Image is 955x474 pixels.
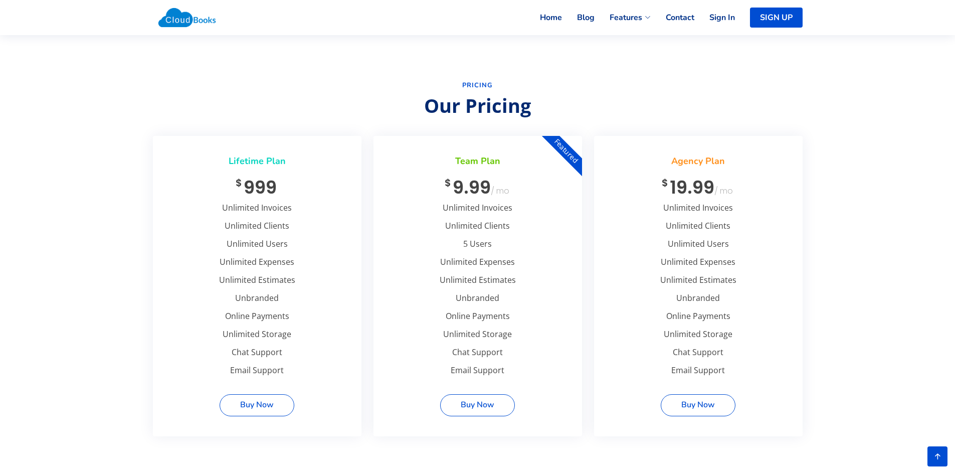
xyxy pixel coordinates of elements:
li: Unlimited Storage [604,328,793,346]
li: Online Payments [604,309,793,328]
li: Unlimited Expenses [604,255,793,273]
li: 5 Users [384,237,572,255]
a: Blog [562,7,595,29]
a: Buy Now [220,394,294,416]
li: Unlimited Estimates [604,273,793,291]
li: Online Payments [163,309,351,328]
li: Chat Support [163,346,351,364]
sup: $ [445,176,451,190]
li: Unlimited Expenses [384,255,572,273]
li: Unlimited Storage [384,328,572,346]
li: Unlimited Estimates [384,273,572,291]
div: 9.99 [384,174,572,201]
li: Unlimited Storage [163,328,351,346]
li: Email Support [163,364,351,382]
li: Email Support [384,364,572,382]
span: / mo [491,185,509,197]
li: Email Support [604,364,793,382]
li: Unlimited Users [604,237,793,255]
li: Unbranded [604,291,793,309]
li: Unlimited Clients [604,219,793,237]
li: Unlimited Clients [163,219,351,237]
span: Features [610,12,642,24]
a: Buy Now [440,394,515,416]
li: Unlimited Estimates [163,273,351,291]
li: Unlimited Clients [384,219,572,237]
li: Unlimited Invoices [384,201,572,219]
h3: Lifetime Plan [163,156,351,167]
sup: $ [236,176,242,190]
sup: $ [662,176,668,190]
img: Cloudbooks Logo [153,3,222,33]
h3: Agency Plan [604,156,793,167]
p: Our Pricing [153,95,803,116]
h3: Team Plan [384,156,572,167]
div: 19.99 [604,174,793,201]
li: Unlimited Invoices [163,201,351,219]
li: Unlimited Invoices [604,201,793,219]
a: SIGN UP [750,8,803,28]
a: Sign In [694,7,735,29]
a: Home [525,7,562,29]
li: Unlimited Expenses [163,255,351,273]
a: Features [595,7,651,29]
li: Chat Support [384,346,572,364]
div: 999 [163,174,351,201]
a: Contact [651,7,694,29]
li: Chat Support [604,346,793,364]
a: Buy Now [661,394,735,416]
li: Unlimited Users [163,237,351,255]
li: Online Payments [384,309,572,328]
span: Featured [526,111,606,191]
li: Unbranded [163,291,351,309]
span: / mo [714,185,733,197]
h2: Pricing [153,82,803,90]
li: Unbranded [384,291,572,309]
